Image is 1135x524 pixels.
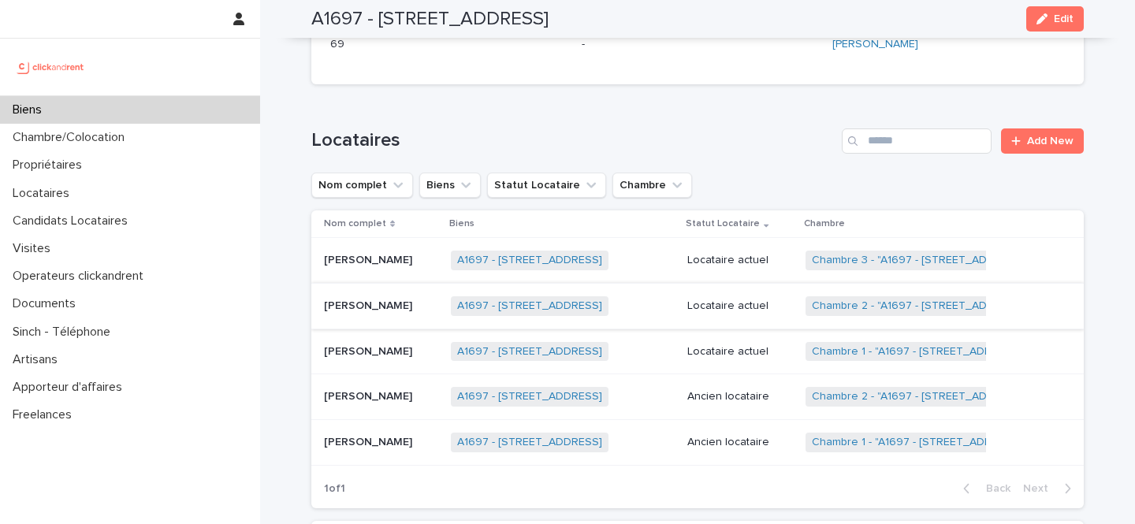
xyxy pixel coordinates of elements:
p: [PERSON_NAME] [324,296,415,313]
button: Chambre [612,173,692,198]
a: Chambre 1 - "A1697 - [STREET_ADDRESS]" [812,436,1027,449]
a: Chambre 2 - "A1697 - [STREET_ADDRESS]" [812,390,1029,403]
p: Locataires [6,186,82,201]
a: Chambre 2 - "A1697 - [STREET_ADDRESS]" [812,299,1029,313]
p: Artisans [6,352,70,367]
a: A1697 - [STREET_ADDRESS] [457,299,602,313]
a: A1697 - [STREET_ADDRESS] [457,254,602,267]
tr: [PERSON_NAME][PERSON_NAME] A1697 - [STREET_ADDRESS] Ancien locataireChambre 2 - "A1697 - [STREET_... [311,374,1084,420]
p: Propriétaires [6,158,95,173]
input: Search [842,128,992,154]
p: Candidats Locataires [6,214,140,229]
a: Chambre 1 - "A1697 - [STREET_ADDRESS]" [812,345,1027,359]
a: A1697 - [STREET_ADDRESS] [457,390,602,403]
p: Documents [6,296,88,311]
p: [PERSON_NAME] [324,387,415,403]
p: Ancien locataire [687,390,792,403]
h1: Locataires [311,129,835,152]
p: Chambre/Colocation [6,130,137,145]
p: Apporteur d'affaires [6,380,135,395]
p: Locataire actuel [687,254,792,267]
h2: A1697 - [STREET_ADDRESS] [311,8,549,31]
span: Next [1023,483,1058,494]
button: Nom complet [311,173,413,198]
p: Locataire actuel [687,299,792,313]
p: [PERSON_NAME] [324,433,415,449]
p: Biens [6,102,54,117]
button: Back [951,481,1017,496]
p: Visites [6,241,63,256]
p: Sinch - Téléphone [6,325,123,340]
p: Freelances [6,407,84,422]
tr: [PERSON_NAME][PERSON_NAME] A1697 - [STREET_ADDRESS] Locataire actuelChambre 3 - "A1697 - [STREET_... [311,238,1084,284]
p: Ancien locataire [687,436,792,449]
a: A1697 - [STREET_ADDRESS] [457,345,602,359]
p: 69 [330,36,563,53]
p: Statut Locataire [686,215,760,232]
p: 1 of 1 [311,470,358,508]
button: Biens [419,173,481,198]
button: Next [1017,481,1084,496]
tr: [PERSON_NAME][PERSON_NAME] A1697 - [STREET_ADDRESS] Ancien locataireChambre 1 - "A1697 - [STREET_... [311,420,1084,466]
span: Edit [1054,13,1074,24]
a: Add New [1001,128,1084,154]
p: - [582,36,814,53]
p: Biens [449,215,474,232]
p: [PERSON_NAME] [324,251,415,267]
a: Chambre 3 - "A1697 - [STREET_ADDRESS]" [812,254,1029,267]
p: Nom complet [324,215,386,232]
p: [PERSON_NAME] [324,342,415,359]
tr: [PERSON_NAME][PERSON_NAME] A1697 - [STREET_ADDRESS] Locataire actuelChambre 2 - "A1697 - [STREET_... [311,283,1084,329]
p: Chambre [804,215,845,232]
a: A1697 - [STREET_ADDRESS] [457,436,602,449]
button: Statut Locataire [487,173,606,198]
span: Add New [1027,136,1074,147]
img: UCB0brd3T0yccxBKYDjQ [13,51,89,83]
span: Back [977,483,1010,494]
a: [PERSON_NAME] [832,36,918,53]
p: Locataire actuel [687,345,792,359]
p: Operateurs clickandrent [6,269,156,284]
button: Edit [1026,6,1084,32]
tr: [PERSON_NAME][PERSON_NAME] A1697 - [STREET_ADDRESS] Locataire actuelChambre 1 - "A1697 - [STREET_... [311,329,1084,374]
